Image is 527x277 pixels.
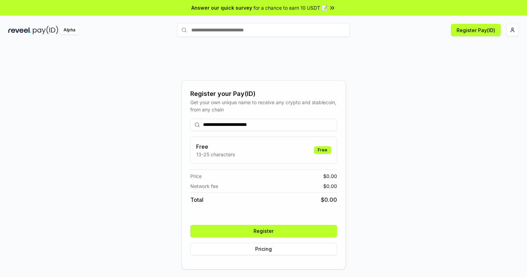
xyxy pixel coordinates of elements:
[190,243,337,255] button: Pricing
[190,225,337,237] button: Register
[314,146,331,154] div: Free
[33,26,58,34] img: pay_id
[190,99,337,113] div: Get your own unique name to receive any crypto and stablecoin, from any chain
[451,24,501,36] button: Register Pay(ID)
[190,182,218,190] span: Network fee
[8,26,31,34] img: reveel_dark
[196,151,235,158] p: 13-25 characters
[60,26,79,34] div: Alpha
[323,182,337,190] span: $ 0.00
[323,172,337,180] span: $ 0.00
[190,196,203,204] span: Total
[191,4,252,11] span: Answer our quick survey
[196,142,235,151] h3: Free
[190,89,337,99] div: Register your Pay(ID)
[253,4,327,11] span: for a chance to earn 10 USDT 📝
[321,196,337,204] span: $ 0.00
[190,172,202,180] span: Price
